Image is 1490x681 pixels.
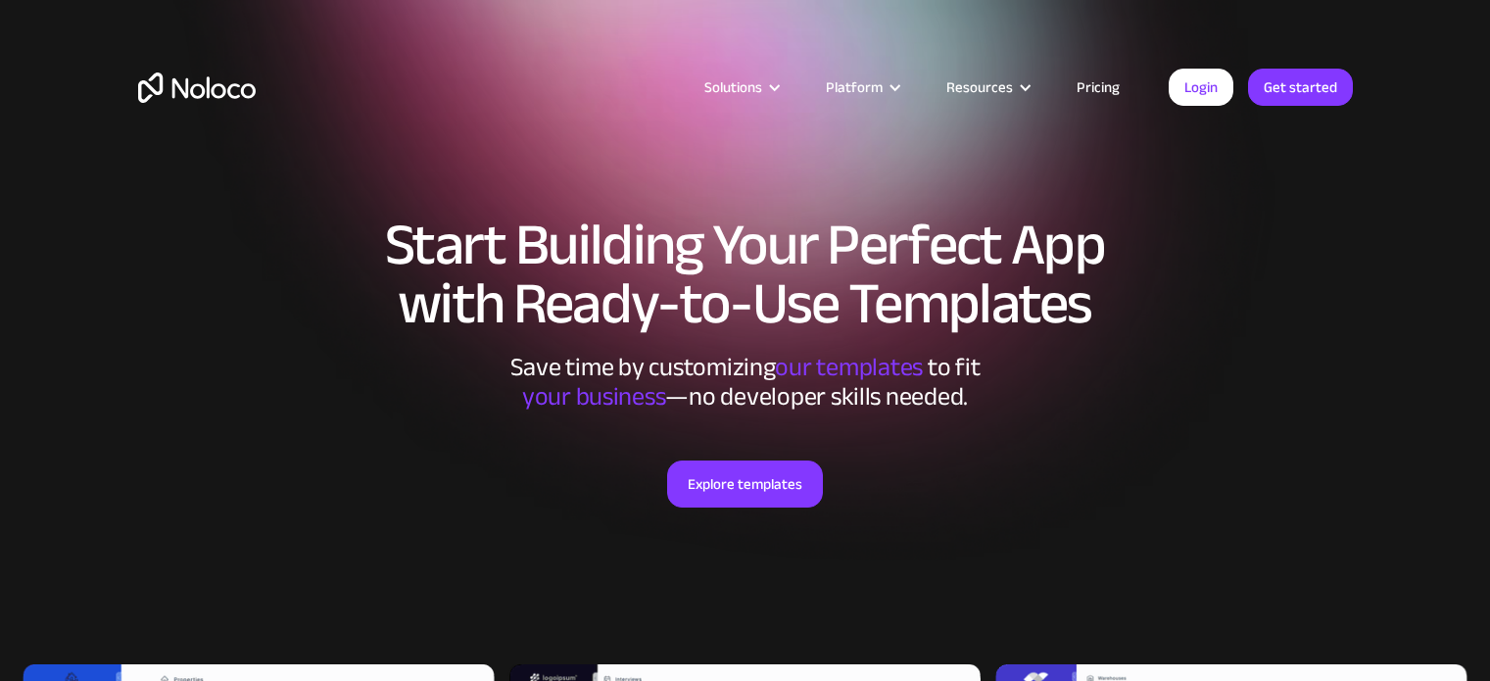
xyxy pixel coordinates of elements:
[826,74,883,100] div: Platform
[1248,69,1353,106] a: Get started
[522,372,666,420] span: your business
[946,74,1013,100] div: Resources
[775,343,923,391] span: our templates
[138,216,1353,333] h1: Start Building Your Perfect App with Ready-to-Use Templates
[667,461,823,508] a: Explore templates
[1169,69,1233,106] a: Login
[1052,74,1144,100] a: Pricing
[922,74,1052,100] div: Resources
[801,74,922,100] div: Platform
[680,74,801,100] div: Solutions
[704,74,762,100] div: Solutions
[138,73,256,103] a: home
[452,353,1039,412] div: Save time by customizing to fit ‍ —no developer skills needed.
